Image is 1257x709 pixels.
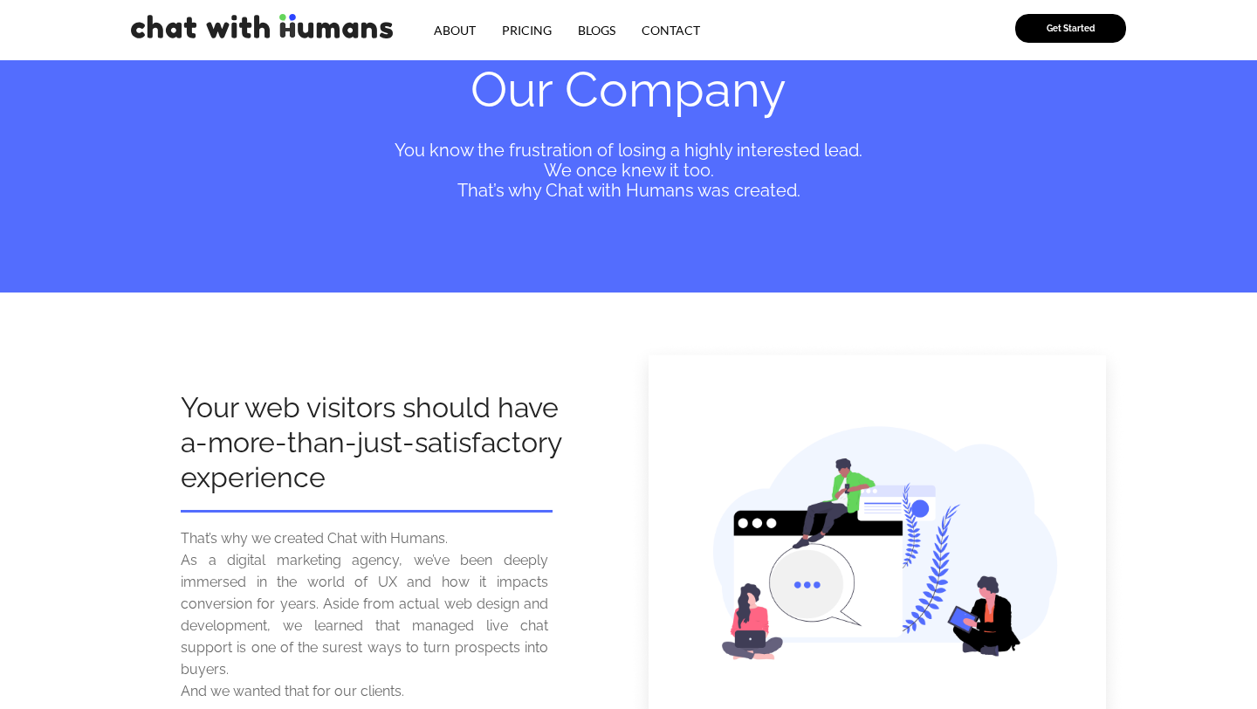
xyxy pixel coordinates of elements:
div: And we wanted that for our clients. [181,680,548,702]
div: That’s why Chat with Humans was created. [140,181,1117,201]
a: Pricing [489,14,565,46]
a: About [421,14,489,46]
div: That’s why we created Chat with Humans. [181,527,548,549]
div: As a digital marketing agency, we’ve been deeply immersed in the world of UX and how it impacts c... [181,549,548,680]
div: We once knew it too. [140,161,1117,181]
h1: Our Company [140,60,1117,118]
a: Contact [628,14,713,46]
img: chat with humans [131,14,393,38]
a: Blogs [565,14,628,46]
button: Live Chat [1187,639,1257,709]
a: Get Started [1015,14,1126,43]
div: You know the frustration of losing a highly interested lead. [140,141,1117,161]
h2: Your web visitors should have a-more-than-just-satisfactory experience [181,390,579,495]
